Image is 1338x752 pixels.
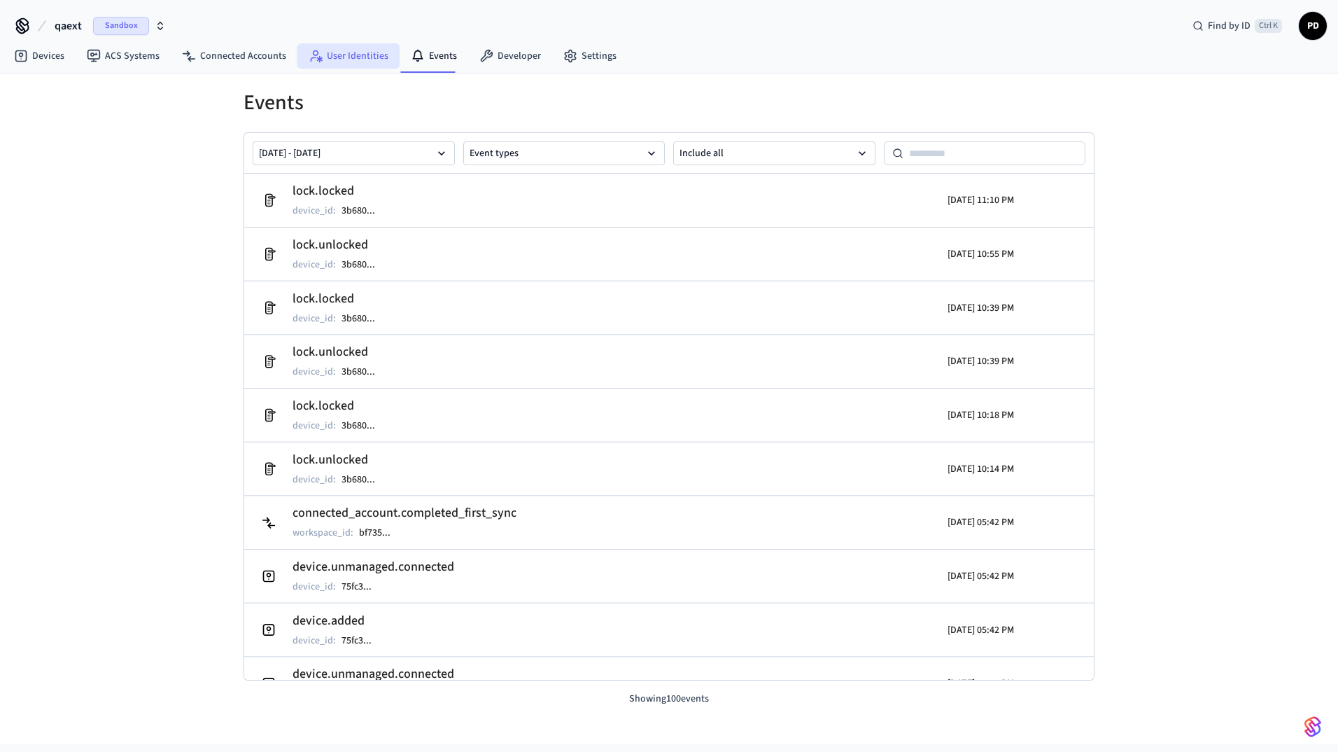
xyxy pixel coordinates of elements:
p: device_id : [293,580,336,594]
p: device_id : [293,473,336,487]
a: Devices [3,43,76,69]
p: [DATE] 10:39 PM [948,301,1014,315]
p: [DATE] 05:42 PM [948,569,1014,583]
a: Connected Accounts [171,43,297,69]
h1: Events [244,90,1094,116]
p: device_id : [293,312,336,326]
a: ACS Systems [76,43,171,69]
h2: lock.locked [293,396,389,416]
button: Event types [463,141,666,165]
h2: lock.unlocked [293,450,389,470]
button: 75fc3... [339,632,386,649]
button: [DATE] - [DATE] [253,141,455,165]
button: 3b680... [339,471,389,488]
img: SeamLogoGradient.69752ec5.svg [1304,716,1321,738]
button: Include all [673,141,875,165]
p: Showing 100 events [244,692,1094,706]
h2: device.unmanaged.connected [293,664,454,684]
p: [DATE] 10:18 PM [948,408,1014,422]
p: device_id : [293,204,336,218]
button: 75fc3... [339,578,386,595]
h2: lock.locked [293,181,389,201]
a: User Identities [297,43,400,69]
p: [DATE] 10:14 PM [948,462,1014,476]
div: Find by IDCtrl K [1181,13,1293,39]
a: Settings [552,43,628,69]
button: 3b680... [339,202,389,219]
span: Find by ID [1208,19,1251,33]
span: PD [1300,13,1325,39]
a: Developer [468,43,552,69]
span: qaext [55,18,82,34]
span: Ctrl K [1255,19,1282,33]
p: device_id : [293,419,336,433]
p: device_id : [293,365,336,379]
p: [DATE] 05:42 PM [948,676,1014,690]
h2: lock.locked [293,289,389,309]
button: 3b680... [339,310,389,327]
button: PD [1299,12,1327,40]
h2: device.unmanaged.connected [293,557,454,577]
button: bf735... [356,524,404,541]
p: [DATE] 05:42 PM [948,623,1014,637]
span: Sandbox [93,17,149,35]
h2: connected_account.completed_first_sync [293,503,516,523]
p: [DATE] 05:42 PM [948,515,1014,529]
a: Events [400,43,468,69]
p: [DATE] 10:39 PM [948,354,1014,368]
button: 3b680... [339,417,389,434]
p: device_id : [293,258,336,272]
p: device_id : [293,634,336,648]
h2: lock.unlocked [293,235,389,255]
button: 3b680... [339,256,389,273]
h2: lock.unlocked [293,342,389,362]
p: [DATE] 10:55 PM [948,247,1014,261]
h2: device.added [293,611,386,631]
p: workspace_id : [293,526,353,540]
button: 3b680... [339,363,389,380]
p: [DATE] 11:10 PM [948,193,1014,207]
